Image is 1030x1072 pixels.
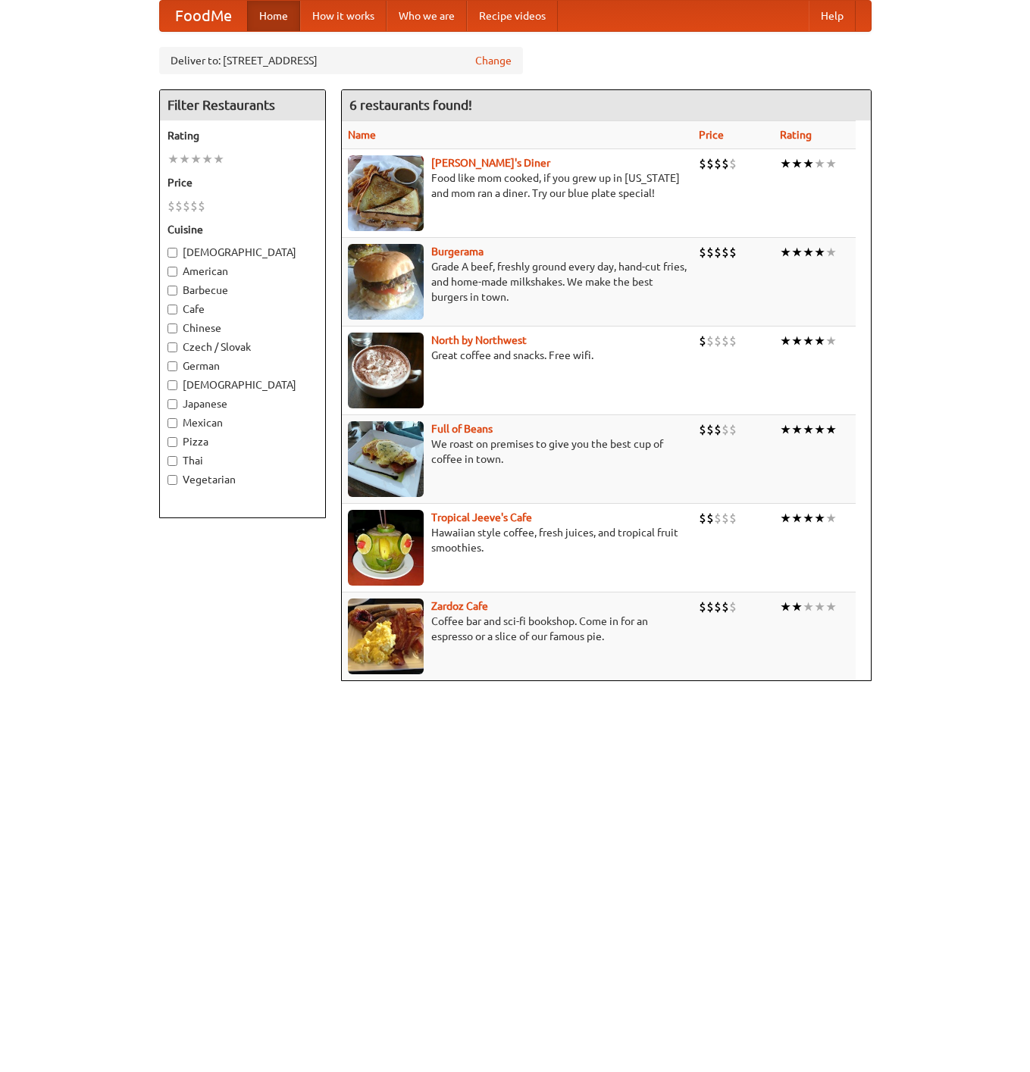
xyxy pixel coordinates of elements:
[699,244,706,261] li: $
[167,248,177,258] input: [DEMOGRAPHIC_DATA]
[167,245,318,260] label: [DEMOGRAPHIC_DATA]
[803,155,814,172] li: ★
[167,342,177,352] input: Czech / Slovak
[348,244,424,320] img: burgerama.jpg
[167,267,177,277] input: American
[814,510,825,527] li: ★
[431,423,493,435] b: Full of Beans
[714,244,722,261] li: $
[348,599,424,674] img: zardoz.jpg
[714,155,722,172] li: $
[167,418,177,428] input: Mexican
[475,53,512,68] a: Change
[431,245,484,258] a: Burgerama
[780,599,791,615] li: ★
[729,510,737,527] li: $
[699,129,724,141] a: Price
[348,155,424,231] img: sallys.jpg
[803,333,814,349] li: ★
[167,472,318,487] label: Vegetarian
[175,198,183,214] li: $
[825,421,837,438] li: ★
[348,348,687,363] p: Great coffee and snacks. Free wifi.
[714,510,722,527] li: $
[706,155,714,172] li: $
[825,244,837,261] li: ★
[167,151,179,167] li: ★
[780,155,791,172] li: ★
[349,98,472,112] ng-pluralize: 6 restaurants found!
[803,421,814,438] li: ★
[348,421,424,497] img: beans.jpg
[300,1,387,31] a: How it works
[729,155,737,172] li: $
[803,599,814,615] li: ★
[706,510,714,527] li: $
[348,614,687,644] p: Coffee bar and sci-fi bookshop. Come in for an espresso or a slice of our famous pie.
[825,599,837,615] li: ★
[167,175,318,190] h5: Price
[699,599,706,615] li: $
[348,170,687,201] p: Food like mom cooked, if you grew up in [US_STATE] and mom ran a diner. Try our blue plate special!
[190,151,202,167] li: ★
[348,525,687,555] p: Hawaiian style coffee, fresh juices, and tropical fruit smoothies.
[167,358,318,373] label: German
[825,510,837,527] li: ★
[198,198,205,214] li: $
[202,151,213,167] li: ★
[722,421,729,438] li: $
[167,437,177,447] input: Pizza
[814,421,825,438] li: ★
[814,599,825,615] li: ★
[722,510,729,527] li: $
[387,1,467,31] a: Who we are
[167,283,318,298] label: Barbecue
[167,380,177,390] input: [DEMOGRAPHIC_DATA]
[179,151,190,167] li: ★
[706,421,714,438] li: $
[348,333,424,408] img: north.jpg
[814,244,825,261] li: ★
[825,155,837,172] li: ★
[167,415,318,430] label: Mexican
[167,434,318,449] label: Pizza
[803,510,814,527] li: ★
[780,333,791,349] li: ★
[160,1,247,31] a: FoodMe
[791,155,803,172] li: ★
[247,1,300,31] a: Home
[167,286,177,295] input: Barbecue
[348,436,687,467] p: We roast on premises to give you the best cup of coffee in town.
[431,511,532,523] a: Tropical Jeeve's Cafe
[780,421,791,438] li: ★
[213,151,224,167] li: ★
[167,453,318,468] label: Thai
[714,333,722,349] li: $
[167,475,177,485] input: Vegetarian
[780,129,812,141] a: Rating
[167,264,318,279] label: American
[706,244,714,261] li: $
[699,510,706,527] li: $
[190,198,198,214] li: $
[729,244,737,261] li: $
[722,244,729,261] li: $
[431,157,550,169] a: [PERSON_NAME]'s Diner
[825,333,837,349] li: ★
[167,399,177,409] input: Japanese
[431,600,488,612] a: Zardoz Cafe
[803,244,814,261] li: ★
[706,599,714,615] li: $
[699,155,706,172] li: $
[791,421,803,438] li: ★
[791,510,803,527] li: ★
[167,361,177,371] input: German
[431,334,527,346] b: North by Northwest
[722,333,729,349] li: $
[348,259,687,305] p: Grade A beef, freshly ground every day, hand-cut fries, and home-made milkshakes. We make the bes...
[722,155,729,172] li: $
